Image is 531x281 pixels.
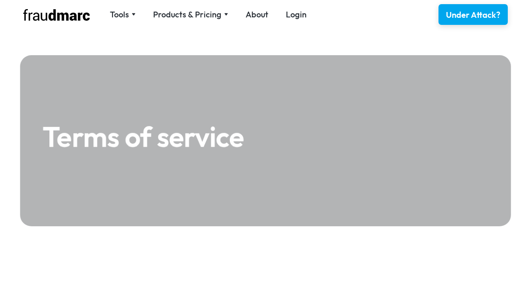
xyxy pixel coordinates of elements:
[153,9,228,20] div: Products & Pricing
[446,9,500,21] div: Under Attack?
[43,123,489,151] h1: Terms of service
[110,9,129,20] div: Tools
[153,9,222,20] div: Products & Pricing
[110,9,136,20] div: Tools
[286,9,307,20] a: Login
[438,4,508,25] a: Under Attack?
[246,9,268,20] a: About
